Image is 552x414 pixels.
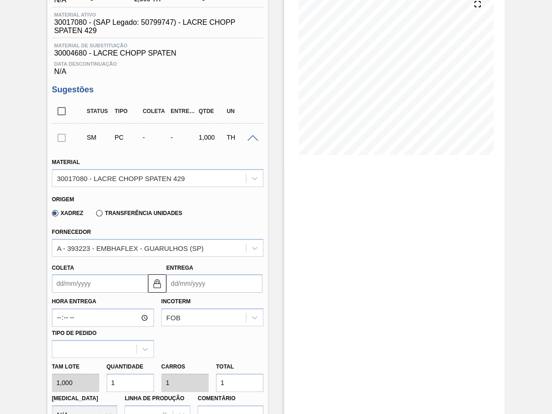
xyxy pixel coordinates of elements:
label: Fornecedor [52,229,91,235]
label: Carros [161,363,185,370]
div: A - 393223 - EMBHAFLEX - GUARULHOS (SP) [57,244,204,252]
label: Origem [52,196,74,203]
label: Linha de Produção [125,395,184,402]
label: Quantidade [107,363,143,370]
button: locked [148,274,166,293]
label: Hora Entrega [52,295,154,308]
label: Tipo de pedido [52,330,97,336]
div: - [140,134,170,141]
div: 1,000 [196,134,226,141]
div: N/A [52,57,263,76]
label: [MEDICAL_DATA] [52,395,98,402]
div: Entrega [168,108,198,114]
h3: Sugestões [52,85,263,95]
label: Incoterm [161,298,191,305]
div: FOB [166,314,181,322]
div: - [168,134,198,141]
label: Material [52,159,80,165]
label: Entrega [166,265,193,271]
span: Material ativo [54,12,266,17]
label: Xadrez [52,210,84,216]
div: 30017080 - LACRE CHOPP SPATEN 429 [57,174,185,182]
input: dd/mm/yyyy [52,274,148,293]
label: Total [216,363,234,370]
div: Pedido de Compra [113,134,142,141]
span: 30004680 - LACRE CHOPP SPATEN [54,49,261,57]
div: TH [224,134,254,141]
span: 30017080 - (SAP Legado: 50799747) - LACRE CHOPP SPATEN 429 [54,18,266,35]
div: UN [224,108,254,114]
label: Comentário [198,392,263,405]
label: Tam lote [52,360,99,374]
input: dd/mm/yyyy [166,274,262,293]
div: Tipo [113,108,142,114]
span: Material de Substituição [54,43,261,48]
div: Qtde [196,108,226,114]
div: Sugestão Manual [85,134,114,141]
div: Coleta [140,108,170,114]
label: Transferência Unidades [96,210,182,216]
span: Data Descontinuação [54,61,261,67]
img: locked [152,278,163,289]
label: Coleta [52,265,74,271]
div: Status [85,108,114,114]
